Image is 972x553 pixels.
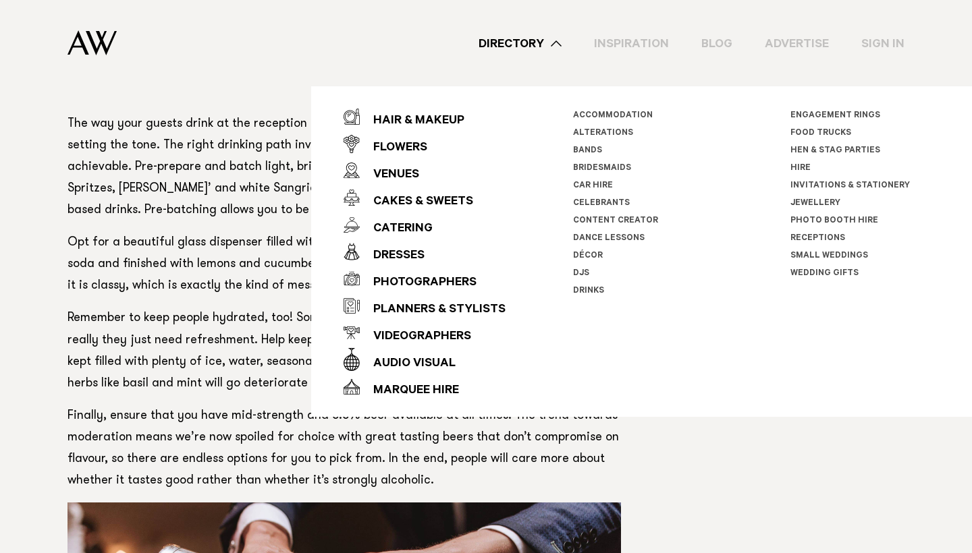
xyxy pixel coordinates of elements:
[790,111,880,121] a: Engagement Rings
[573,181,613,191] a: Car Hire
[360,297,506,324] div: Planners & Stylists
[790,216,878,226] a: Photo Booth Hire
[845,34,921,53] a: Sign In
[360,324,471,351] div: Videographers
[573,287,604,296] a: Drinks
[790,199,840,208] a: Jewellery
[790,164,811,173] a: Hire
[344,103,506,130] a: Hair & Makeup
[573,164,631,173] a: Bridesmaids
[67,312,616,389] span: Remember to keep people hydrated, too! Sometimes people reach for an alcoholic drink when really ...
[360,351,456,378] div: Audio Visual
[790,234,845,243] a: Receptions
[344,130,506,157] a: Flowers
[344,319,506,346] a: Videographers
[573,269,589,279] a: DJs
[573,146,602,156] a: Bands
[360,189,473,216] div: Cakes & Sweets
[344,211,506,238] a: Catering
[790,181,910,191] a: Invitations & Stationery
[344,292,506,319] a: Planners & Stylists
[573,252,603,261] a: Décor
[360,162,419,189] div: Venues
[344,238,506,265] a: Dresses
[360,135,427,162] div: Flowers
[790,129,851,138] a: Food Trucks
[573,129,633,138] a: Alterations
[573,111,653,121] a: Accommodation
[67,118,615,216] span: The way your guests drink at the reception builds the foundation for the whole day, essentially s...
[344,346,506,373] a: Audio Visual
[578,34,685,53] a: Inspiration
[344,373,506,400] a: Marquee Hire
[573,199,630,208] a: Celebrants
[790,252,868,261] a: Small Weddings
[462,34,578,53] a: Directory
[344,265,506,292] a: Photographers
[67,410,619,487] span: Finally, ensure that you have mid-strength and 0.0% beer available at all times. The trend toward...
[573,216,658,226] a: Content Creator
[344,184,506,211] a: Cakes & Sweets
[790,269,859,279] a: Wedding Gifts
[360,108,464,135] div: Hair & Makeup
[67,237,611,292] span: Opt for a beautiful glass dispenser filled with half-strength gin and premium tonic topped with s...
[67,30,117,55] img: Auckland Weddings Logo
[360,216,433,243] div: Catering
[749,34,845,53] a: Advertise
[360,378,459,405] div: Marquee Hire
[685,34,749,53] a: Blog
[573,234,645,243] a: Dance Lessons
[360,270,477,297] div: Photographers
[344,157,506,184] a: Venues
[360,243,425,270] div: Dresses
[790,146,880,156] a: Hen & Stag Parties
